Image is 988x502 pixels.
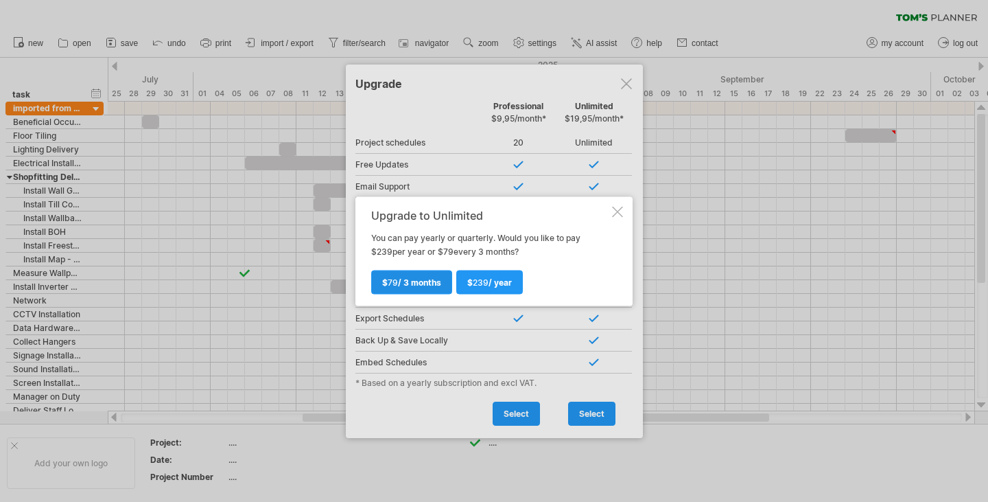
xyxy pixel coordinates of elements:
a: $79/ 3 months [371,270,452,294]
div: Upgrade to Unlimited [371,209,609,221]
span: 239 [377,246,392,256]
span: $ / 3 months [382,277,441,287]
span: 79 [443,246,454,256]
span: $ / year [467,277,512,287]
span: 239 [473,277,489,287]
a: $239/ year [456,270,523,294]
div: You can pay yearly or quarterly. Would you like to pay $ per year or $ every 3 months? [371,209,609,293]
span: 79 [388,277,398,287]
